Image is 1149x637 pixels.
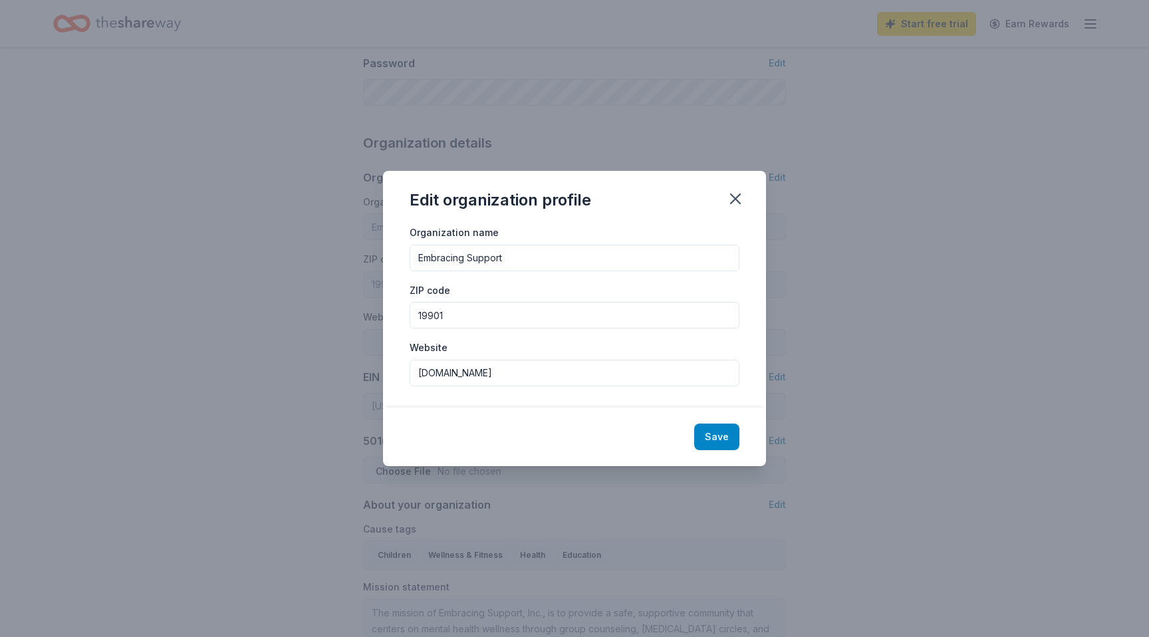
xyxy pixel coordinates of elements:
[410,226,499,239] label: Organization name
[410,302,739,328] input: 12345 (U.S. only)
[410,284,450,297] label: ZIP code
[694,424,739,450] button: Save
[410,341,447,354] label: Website
[410,190,591,211] div: Edit organization profile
